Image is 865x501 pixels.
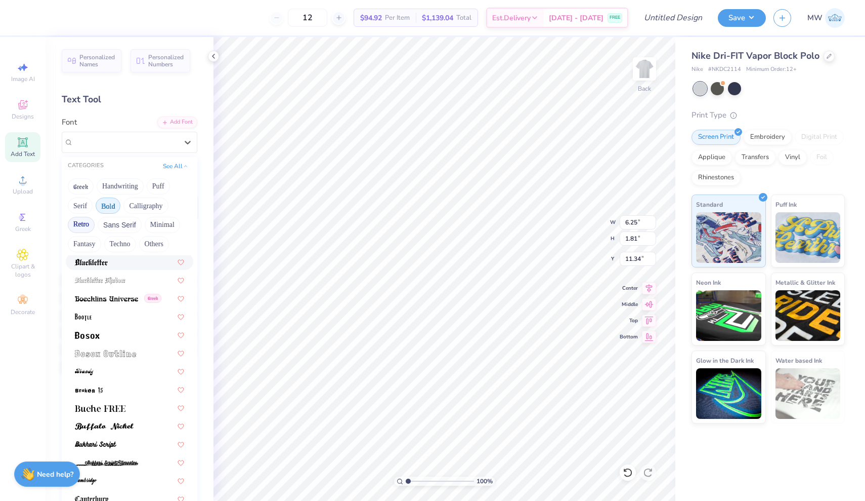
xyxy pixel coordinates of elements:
[696,290,761,341] img: Neon Ink
[696,212,761,263] img: Standard
[620,333,638,340] span: Bottom
[62,117,77,128] label: Font
[147,178,170,195] button: Puff
[160,161,191,171] button: See All
[696,277,721,288] span: Neon Ink
[13,187,33,196] span: Upload
[775,368,841,419] img: Water based Ink
[718,9,766,27] button: Save
[68,236,101,252] button: Fantasy
[775,212,841,263] img: Puff Ink
[360,13,382,23] span: $94.92
[75,423,134,430] img: Buffalo Nickel
[62,93,197,106] div: Text Tool
[795,130,844,145] div: Digital Print
[638,84,651,93] div: Back
[696,355,754,366] span: Glow in the Dark Ink
[75,478,97,485] img: Cambridge
[75,332,100,339] img: Bosox
[691,50,819,62] span: Nike Dri-FIT Vapor Block Polo
[139,236,169,252] button: Others
[75,441,116,448] img: Bukhari Script
[422,13,453,23] span: $1,139.04
[746,65,797,74] span: Minimum Order: 12 +
[157,117,197,128] div: Add Font
[810,150,834,165] div: Foil
[636,8,710,28] input: Untitled Design
[288,9,327,27] input: – –
[15,225,31,233] span: Greek
[708,65,741,74] span: # NKDC2114
[691,170,741,185] div: Rhinestones
[775,199,797,210] span: Puff Ink
[75,314,92,321] img: BOOTLE
[75,368,94,375] img: Brandy
[145,217,180,233] button: Minimal
[123,198,168,214] button: Calligraphy
[75,350,136,357] img: Bosox Outline
[610,14,620,21] span: FREE
[104,236,136,252] button: Techno
[68,198,93,214] button: Serif
[11,308,35,316] span: Decorate
[634,59,655,79] img: Back
[75,387,103,394] img: Broken 15
[775,355,822,366] span: Water based Ink
[779,150,807,165] div: Vinyl
[691,65,703,74] span: Nike
[12,112,34,121] span: Designs
[620,317,638,324] span: Top
[620,285,638,292] span: Center
[549,13,603,23] span: [DATE] - [DATE]
[144,294,161,303] span: Greek
[735,150,775,165] div: Transfers
[492,13,531,23] span: Est. Delivery
[37,470,73,479] strong: Need help?
[68,178,94,195] button: Greek
[75,295,138,302] img: Boecklins Universe
[385,13,410,23] span: Per Item
[807,8,845,28] a: MW
[696,199,723,210] span: Standard
[148,54,184,68] span: Personalized Numbers
[75,405,125,412] img: Buche FREE
[775,277,835,288] span: Metallic & Glitter Ink
[79,54,115,68] span: Personalized Names
[75,277,125,284] img: Blackletter Shadow
[620,301,638,308] span: Middle
[825,8,845,28] img: Mason Wahlberg
[98,217,142,233] button: Sans Serif
[775,290,841,341] img: Metallic & Glitter Ink
[96,198,120,214] button: Bold
[68,162,104,170] div: CATEGORIES
[456,13,471,23] span: Total
[11,150,35,158] span: Add Text
[807,12,823,24] span: MW
[68,217,95,233] button: Retro
[477,477,493,486] span: 100 %
[11,75,35,83] span: Image AI
[691,130,741,145] div: Screen Print
[691,109,845,121] div: Print Type
[744,130,792,145] div: Embroidery
[696,368,761,419] img: Glow in the Dark Ink
[75,459,138,467] img: Bukhari Script Alternates
[5,262,40,279] span: Clipart & logos
[97,178,144,195] button: Handwriting
[75,259,108,266] img: Blackletter
[691,150,732,165] div: Applique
